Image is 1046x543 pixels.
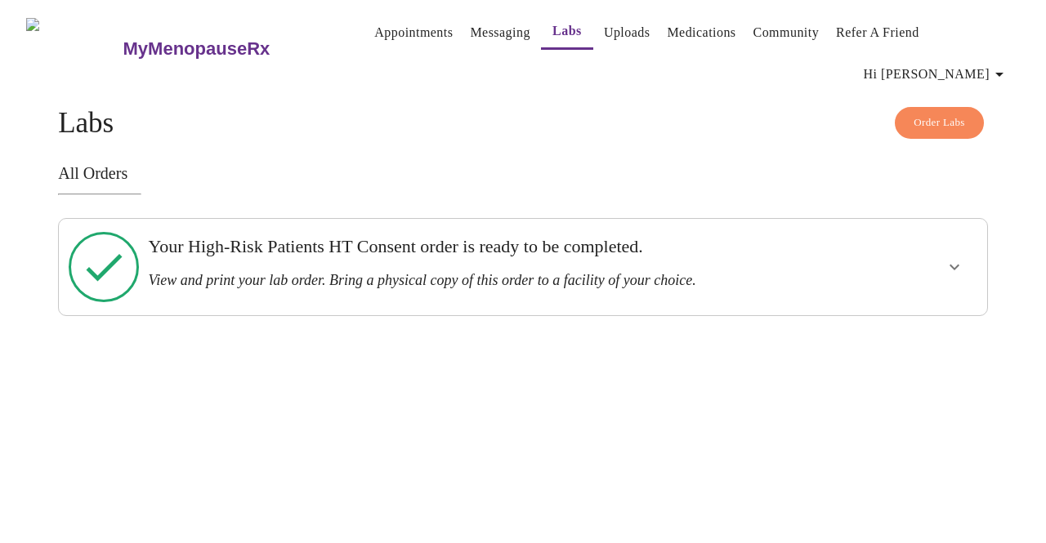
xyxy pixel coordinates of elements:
img: MyMenopauseRx Logo [26,18,121,79]
button: Medications [660,16,742,49]
button: Labs [541,15,593,50]
h3: All Orders [58,164,988,183]
a: Messaging [470,21,530,44]
h4: Labs [58,107,988,140]
a: Appointments [374,21,453,44]
span: Hi [PERSON_NAME] [864,63,1009,86]
button: Hi [PERSON_NAME] [857,58,1016,91]
button: Community [747,16,826,49]
a: Medications [667,21,735,44]
h3: View and print your lab order. Bring a physical copy of this order to a facility of your choice. [148,272,808,289]
a: Refer a Friend [836,21,919,44]
a: Labs [552,20,582,42]
button: Messaging [463,16,536,49]
span: Order Labs [914,113,965,132]
a: Uploads [604,21,650,44]
button: Order Labs [895,107,984,139]
h3: Your High-Risk Patients HT Consent order is ready to be completed. [148,236,808,257]
a: MyMenopauseRx [121,20,335,78]
a: Community [753,21,820,44]
button: Refer a Friend [829,16,926,49]
button: Uploads [597,16,657,49]
button: Appointments [368,16,459,49]
h3: MyMenopauseRx [123,38,270,60]
button: show more [935,247,974,287]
